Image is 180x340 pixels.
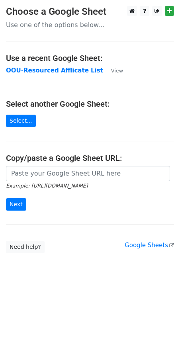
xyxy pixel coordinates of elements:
h4: Use a recent Google Sheet: [6,53,174,63]
h3: Choose a Google Sheet [6,6,174,18]
h4: Copy/paste a Google Sheet URL: [6,153,174,163]
a: Need help? [6,241,45,253]
a: Google Sheets [125,242,174,249]
input: Paste your Google Sheet URL here [6,166,170,181]
a: Select... [6,115,36,127]
small: Example: [URL][DOMAIN_NAME] [6,183,88,189]
p: Use one of the options below... [6,21,174,29]
a: OOU-Resourced Afflicate List [6,67,103,74]
a: View [103,67,123,74]
h4: Select another Google Sheet: [6,99,174,109]
input: Next [6,198,26,211]
small: View [111,68,123,74]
